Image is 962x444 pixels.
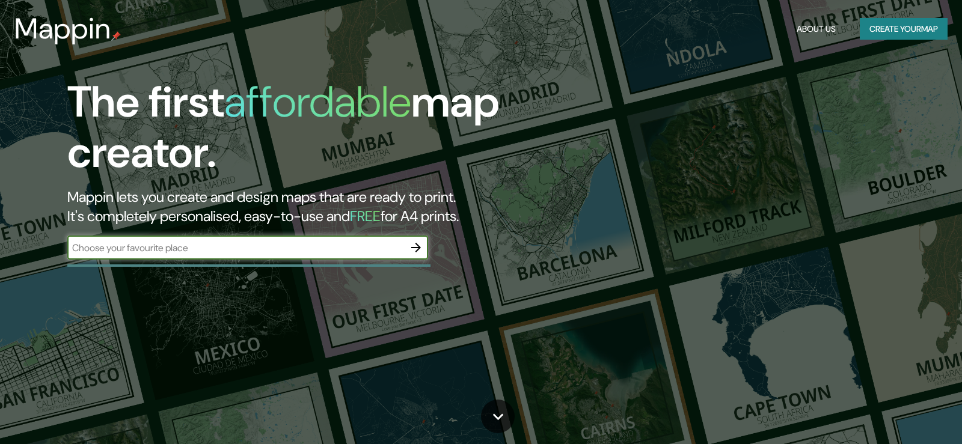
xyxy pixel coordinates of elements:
[224,74,411,130] h1: affordable
[67,187,548,226] h2: Mappin lets you create and design maps that are ready to print. It's completely personalised, eas...
[792,18,841,40] button: About Us
[67,241,404,255] input: Choose your favourite place
[860,18,948,40] button: Create yourmap
[111,31,121,41] img: mappin-pin
[67,77,548,187] h1: The first map creator.
[350,207,381,225] h5: FREE
[14,12,111,46] h3: Mappin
